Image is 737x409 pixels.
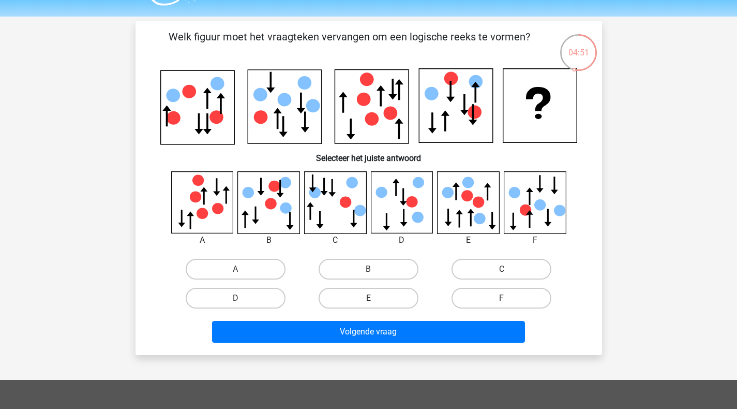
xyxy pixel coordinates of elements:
button: Volgende vraag [212,321,525,343]
p: Welk figuur moet het vraagteken vervangen om een logische reeks te vormen? [152,29,547,60]
label: D [186,288,285,309]
h6: Selecteer het juiste antwoord [152,145,585,163]
label: F [452,288,551,309]
div: B [230,234,308,246]
label: C [452,259,551,280]
div: E [429,234,507,246]
div: A [163,234,242,246]
label: A [186,259,285,280]
label: E [319,288,418,309]
div: D [363,234,441,246]
div: C [296,234,374,246]
label: B [319,259,418,280]
div: F [496,234,574,246]
div: 04:51 [559,33,598,59]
